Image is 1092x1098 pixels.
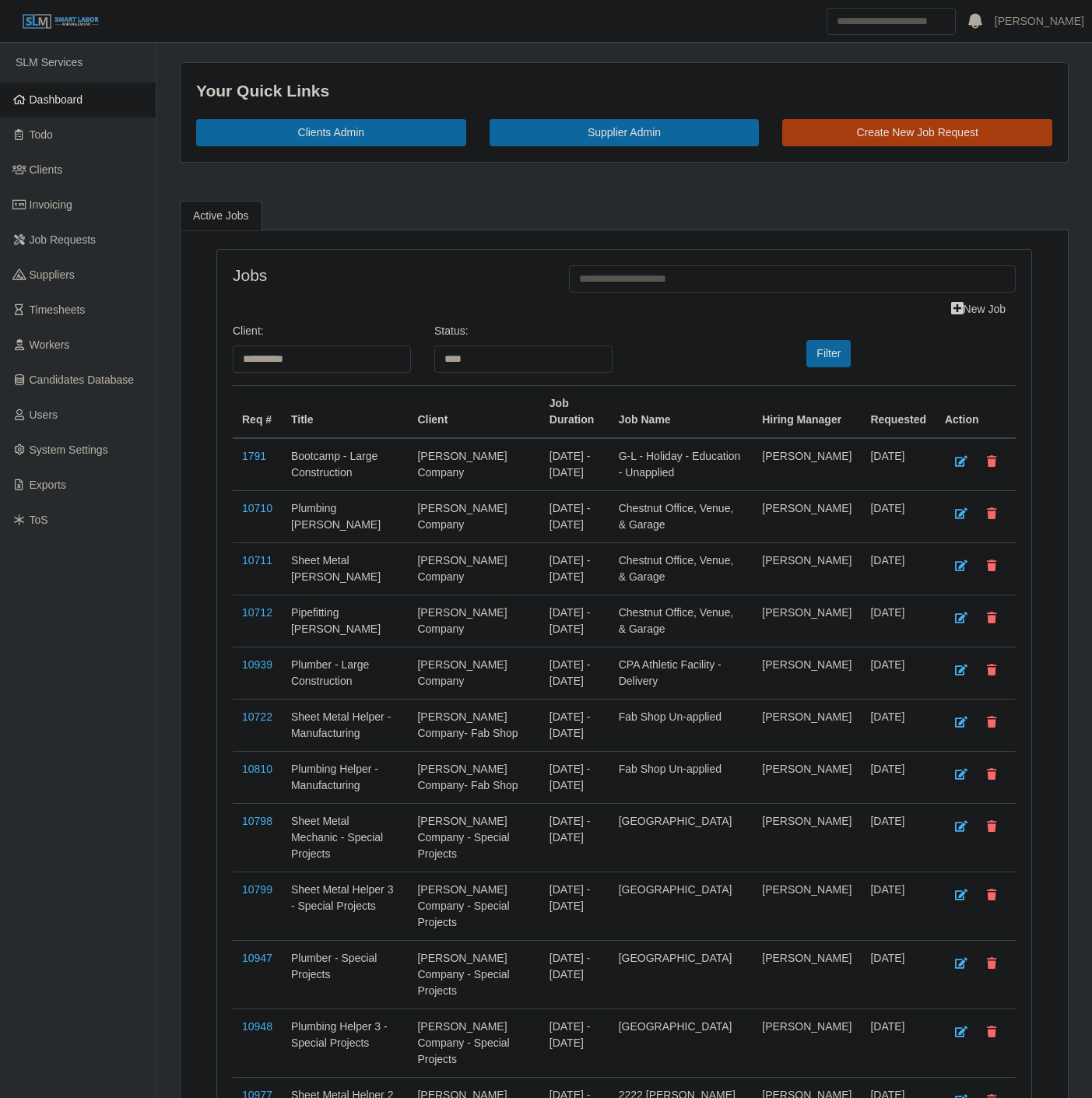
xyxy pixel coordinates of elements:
[242,1020,272,1033] a: 10948
[540,1009,609,1077] td: [DATE] - [DATE]
[408,490,539,542] td: [PERSON_NAME] Company
[408,542,539,595] td: [PERSON_NAME] Company
[242,606,272,619] a: 10712
[609,647,753,699] td: CPA Athletic Facility - Delivery
[540,542,609,595] td: [DATE] - [DATE]
[30,374,135,386] span: Candidates Database
[282,542,408,595] td: Sheet Metal [PERSON_NAME]
[408,595,539,647] td: [PERSON_NAME] Company
[30,128,53,141] span: Todo
[233,385,282,438] th: Req #
[861,385,936,438] th: Requested
[995,13,1084,30] a: [PERSON_NAME]
[753,1009,861,1077] td: [PERSON_NAME]
[233,265,546,285] h4: Jobs
[490,119,760,146] a: Supplier Admin
[753,385,861,438] th: Hiring Manager
[408,1009,539,1077] td: [PERSON_NAME] Company - Special Projects
[282,803,408,872] td: Sheet Metal Mechanic - Special Projects
[242,883,272,896] a: 10799
[30,409,58,421] span: Users
[242,763,272,775] a: 10810
[540,647,609,699] td: [DATE] - [DATE]
[827,8,956,35] input: Search
[434,323,469,339] label: Status:
[540,940,609,1009] td: [DATE] - [DATE]
[30,268,75,281] span: Suppliers
[753,699,861,751] td: [PERSON_NAME]
[753,490,861,542] td: [PERSON_NAME]
[196,119,466,146] a: Clients Admin
[540,595,609,647] td: [DATE] - [DATE]
[282,438,408,491] td: Bootcamp - Large Construction
[408,872,539,940] td: [PERSON_NAME] Company - Special Projects
[408,438,539,491] td: [PERSON_NAME] Company
[609,385,753,438] th: Job Name
[540,699,609,751] td: [DATE] - [DATE]
[408,647,539,699] td: [PERSON_NAME] Company
[540,490,609,542] td: [DATE] - [DATE]
[242,450,266,462] a: 1791
[282,940,408,1009] td: Plumber - Special Projects
[861,490,936,542] td: [DATE]
[609,803,753,872] td: [GEOGRAPHIC_DATA]
[861,647,936,699] td: [DATE]
[242,658,272,671] a: 10939
[861,438,936,491] td: [DATE]
[609,940,753,1009] td: [GEOGRAPHIC_DATA]
[282,385,408,438] th: Title
[941,296,1016,323] a: New Job
[609,699,753,751] td: Fab Shop Un-applied
[936,385,1016,438] th: Action
[242,815,272,827] a: 10798
[753,647,861,699] td: [PERSON_NAME]
[540,438,609,491] td: [DATE] - [DATE]
[180,201,262,231] a: Active Jobs
[540,872,609,940] td: [DATE] - [DATE]
[540,751,609,803] td: [DATE] - [DATE]
[861,699,936,751] td: [DATE]
[282,751,408,803] td: Plumbing Helper - Manufacturing
[30,198,72,211] span: Invoicing
[609,595,753,647] td: Chestnut Office, Venue, & Garage
[540,803,609,872] td: [DATE] - [DATE]
[242,952,272,964] a: 10947
[861,1009,936,1077] td: [DATE]
[609,751,753,803] td: Fab Shop Un-applied
[753,940,861,1009] td: [PERSON_NAME]
[861,542,936,595] td: [DATE]
[408,699,539,751] td: [PERSON_NAME] Company- Fab Shop
[861,872,936,940] td: [DATE]
[540,385,609,438] th: Job Duration
[408,385,539,438] th: Client
[753,438,861,491] td: [PERSON_NAME]
[242,502,272,514] a: 10710
[30,479,66,491] span: Exports
[609,490,753,542] td: Chestnut Office, Venue, & Garage
[806,340,851,367] button: Filter
[30,339,70,351] span: Workers
[609,438,753,491] td: G-L - Holiday - Education - Unapplied
[30,444,108,456] span: System Settings
[282,699,408,751] td: Sheet Metal Helper - Manufacturing
[30,303,86,316] span: Timesheets
[408,751,539,803] td: [PERSON_NAME] Company- Fab Shop
[30,514,48,526] span: ToS
[753,595,861,647] td: [PERSON_NAME]
[282,1009,408,1077] td: Plumbing Helper 3 - Special Projects
[753,751,861,803] td: [PERSON_NAME]
[282,490,408,542] td: Plumbing [PERSON_NAME]
[861,595,936,647] td: [DATE]
[282,595,408,647] td: Pipefitting [PERSON_NAME]
[861,751,936,803] td: [DATE]
[30,93,83,106] span: Dashboard
[753,542,861,595] td: [PERSON_NAME]
[609,542,753,595] td: Chestnut Office, Venue, & Garage
[753,872,861,940] td: [PERSON_NAME]
[408,803,539,872] td: [PERSON_NAME] Company - Special Projects
[233,323,264,339] label: Client:
[408,940,539,1009] td: [PERSON_NAME] Company - Special Projects
[16,56,83,68] span: SLM Services
[861,940,936,1009] td: [DATE]
[242,554,272,567] a: 10711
